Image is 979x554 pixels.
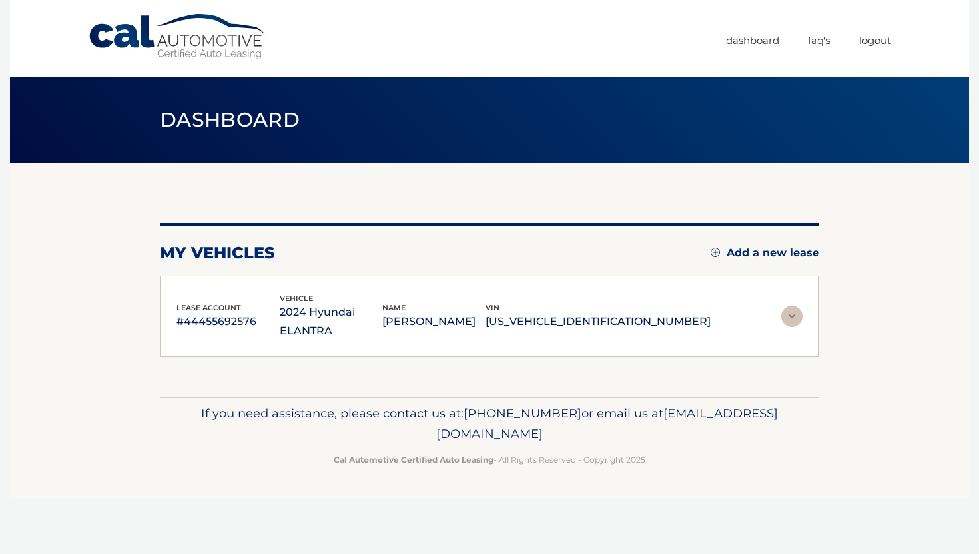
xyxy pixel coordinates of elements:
[859,29,891,51] a: Logout
[808,29,830,51] a: FAQ's
[176,312,280,331] p: #44455692576
[334,455,493,465] strong: Cal Automotive Certified Auto Leasing
[382,303,406,312] span: name
[382,312,486,331] p: [PERSON_NAME]
[168,403,811,445] p: If you need assistance, please contact us at: or email us at
[280,303,383,340] p: 2024 Hyundai ELANTRA
[160,243,275,263] h2: my vehicles
[168,453,811,467] p: - All Rights Reserved - Copyright 2025
[160,107,300,132] span: Dashboard
[464,406,581,421] span: [PHONE_NUMBER]
[781,306,803,327] img: accordion-rest.svg
[711,248,720,257] img: add.svg
[726,29,779,51] a: Dashboard
[486,303,499,312] span: vin
[88,13,268,61] a: Cal Automotive
[176,303,241,312] span: lease account
[486,312,711,331] p: [US_VEHICLE_IDENTIFICATION_NUMBER]
[711,246,819,260] a: Add a new lease
[280,294,313,303] span: vehicle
